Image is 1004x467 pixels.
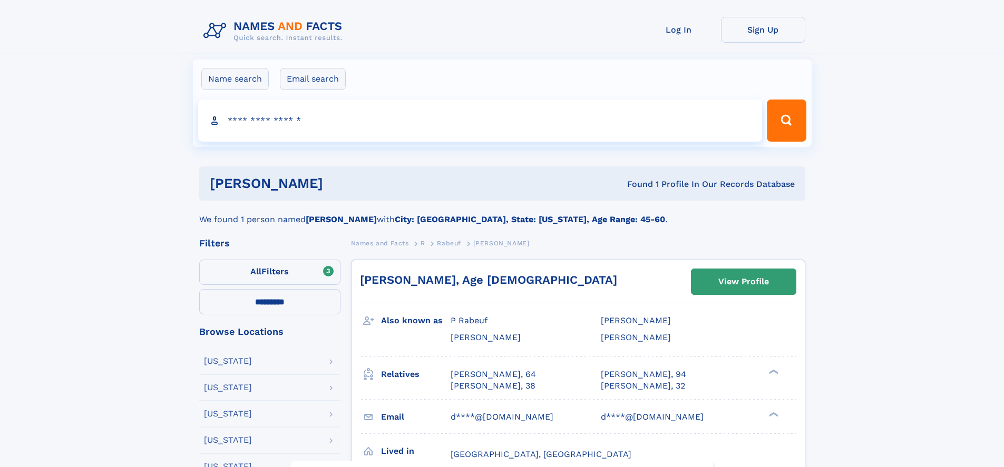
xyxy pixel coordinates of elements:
div: Browse Locations [199,327,340,336]
h3: Relatives [381,365,451,383]
div: ❯ [766,411,779,418]
span: Rabeuf [437,240,461,247]
button: Search Button [767,100,806,142]
h3: Also known as [381,312,451,330]
div: [US_STATE] [204,383,252,392]
h1: [PERSON_NAME] [210,177,475,190]
a: Names and Facts [351,236,409,250]
div: [US_STATE] [204,357,252,365]
label: Name search [201,68,269,90]
a: View Profile [691,269,796,294]
a: [PERSON_NAME], 38 [451,380,535,392]
span: [GEOGRAPHIC_DATA], [GEOGRAPHIC_DATA] [451,449,631,459]
label: Email search [280,68,346,90]
h3: Email [381,408,451,426]
span: [PERSON_NAME] [451,332,521,342]
a: Log In [637,17,721,43]
div: Filters [199,239,340,248]
b: City: [GEOGRAPHIC_DATA], State: [US_STATE], Age Range: 45-60 [395,214,665,224]
div: View Profile [718,270,769,294]
img: Logo Names and Facts [199,17,351,45]
a: Sign Up [721,17,805,43]
a: [PERSON_NAME], 64 [451,369,536,380]
a: R [421,236,425,250]
div: ❯ [766,368,779,375]
span: P Rabeuf [451,315,488,325]
a: [PERSON_NAME], Age [DEMOGRAPHIC_DATA] [360,273,617,286]
div: Found 1 Profile In Our Records Database [475,178,795,190]
span: All [250,266,261,276]
h3: Lived in [381,442,451,460]
span: [PERSON_NAME] [601,332,671,342]
span: R [421,240,425,247]
b: [PERSON_NAME] [306,214,377,224]
a: [PERSON_NAME], 94 [601,369,686,380]
div: [US_STATE] [204,410,252,418]
div: We found 1 person named with . [199,201,805,226]
a: [PERSON_NAME], 32 [601,380,685,392]
span: [PERSON_NAME] [601,315,671,325]
input: search input [198,100,763,142]
div: [US_STATE] [204,436,252,444]
a: Rabeuf [437,236,461,250]
label: Filters [199,260,340,285]
span: [PERSON_NAME] [473,240,530,247]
